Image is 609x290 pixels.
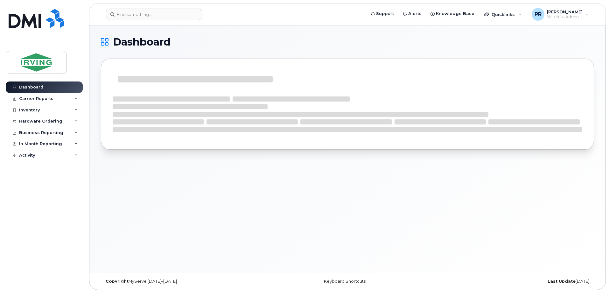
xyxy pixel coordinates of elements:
strong: Copyright [106,279,129,284]
strong: Last Update [548,279,576,284]
a: Keyboard Shortcuts [324,279,366,284]
div: MyServe [DATE]–[DATE] [101,279,265,284]
span: Dashboard [113,37,171,47]
div: [DATE] [430,279,594,284]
